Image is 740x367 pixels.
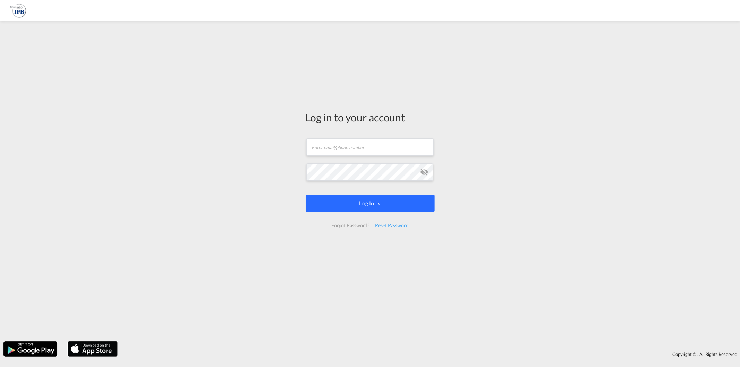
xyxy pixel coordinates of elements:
[420,168,428,176] md-icon: icon-eye-off
[329,219,372,232] div: Forgot Password?
[372,219,411,232] div: Reset Password
[10,3,26,18] img: 2b726980256c11eeaa87296e05903fd5.png
[306,110,435,125] div: Log in to your account
[306,195,435,212] button: LOGIN
[121,348,740,360] div: Copyright © . All Rights Reserved
[67,341,118,357] img: apple.png
[306,138,434,156] input: Enter email/phone number
[3,341,58,357] img: google.png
